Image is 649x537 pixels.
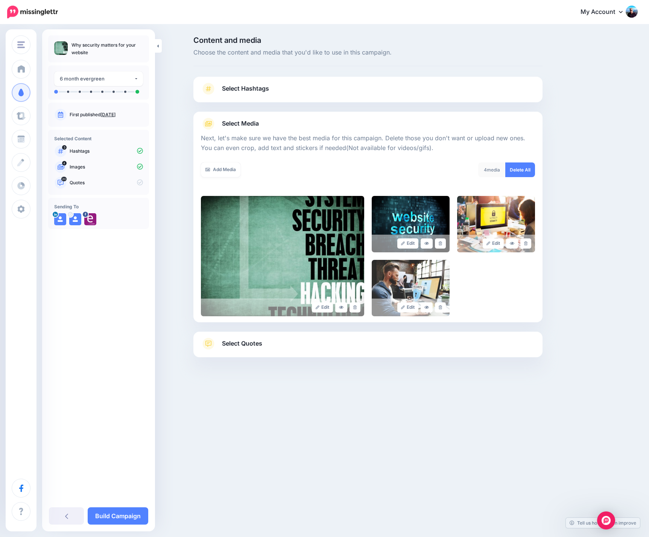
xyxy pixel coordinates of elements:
[478,162,506,177] div: media
[201,130,535,316] div: Select Media
[112,91,115,93] li: A post will be sent on day 73
[54,136,143,141] h4: Selected Content
[201,196,364,316] img: 7aa3d187e03348649031dcff3f500cfc_large.jpg
[60,74,134,83] div: 6 month evergreen
[100,112,116,117] a: [DATE]
[67,91,69,93] li: A post will be sent on day 1
[484,167,487,173] span: 4
[222,118,259,129] span: Select Media
[69,213,81,225] img: user_default_image.png
[397,238,419,249] a: Edit
[222,338,262,349] span: Select Quotes
[124,91,126,93] li: A post will be sent on day 124
[397,302,419,312] a: Edit
[457,196,535,252] img: NN4OSH73B3086N0AVZYDF0XHW5TBXP7P_large.jpeg
[70,179,143,186] p: Quotes
[566,518,640,528] a: Tell us how we can improve
[54,213,66,225] img: user_default_image.png
[101,91,103,93] li: A post will be sent on day 32
[372,196,450,252] img: GS2LSV4B3PDRSSN3LLDQJXDUGKCUFZ9D_large.jpeg
[54,71,143,86] button: 6 month evergreen
[7,6,58,18] img: Missinglettr
[201,118,535,130] a: Select Media
[372,260,450,316] img: TJK0HQHMNDQOY04UG30AJBH9GBQSRGQ4_large.jpeg
[201,83,535,102] a: Select Hashtags
[84,213,96,225] img: 528363599_10163961969572704_8614632715601683487_n-bsa154639.jpg
[17,41,25,48] img: menu.png
[70,111,143,118] p: First published
[62,145,67,150] span: 3
[222,83,269,94] span: Select Hashtags
[201,162,240,177] a: Add Media
[54,204,143,209] h4: Sending To
[90,91,92,93] li: A post will be sent on day 10
[54,41,68,55] img: 7aa3d187e03348649031dcff3f500cfc_thumb.jpg
[201,133,535,153] p: Next, let's make sure we have the best media for this campaign. Delete those you don't want or up...
[193,36,543,44] span: Content and media
[573,3,638,21] a: My Account
[70,148,143,155] p: Hashtags
[79,91,81,93] li: A post will be sent on day 3
[71,41,143,56] p: Why security matters for your website
[201,338,535,357] a: Select Quotes
[61,177,67,181] span: 20
[54,90,58,94] li: A post will be sent on day 0
[483,238,504,249] a: Edit
[597,511,615,529] div: Open Intercom Messenger
[505,162,535,177] a: Delete All
[70,164,143,170] p: Images
[312,302,333,312] a: Edit
[62,161,67,165] span: 4
[135,90,139,94] li: A post will be sent on day 180
[193,48,543,58] span: Choose the content and media that you'd like to use in this campaign.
